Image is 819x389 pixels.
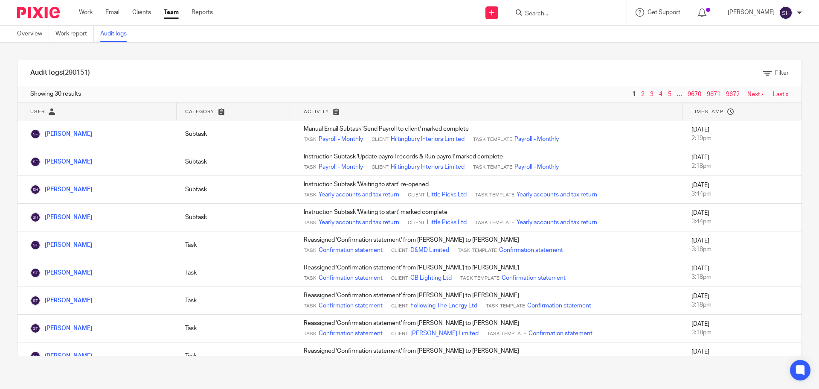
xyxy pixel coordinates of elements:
[30,325,92,331] a: [PERSON_NAME]
[630,91,789,98] nav: pager
[517,218,597,227] a: Yearly accounts and tax return
[650,91,653,97] a: 3
[192,8,213,17] a: Reports
[164,8,179,17] a: Team
[30,109,45,114] span: User
[427,190,467,199] a: Little Picks Ltd
[486,303,525,310] span: Task Template
[410,246,449,254] a: D&MD Limited
[473,136,512,143] span: Task Template
[132,8,151,17] a: Clients
[372,164,389,171] span: Client
[728,8,775,17] p: [PERSON_NAME]
[295,148,683,176] td: Instruction Subtask 'Update payroll records & Run payroll' marked complete
[304,164,317,171] span: Task
[775,70,789,76] span: Filter
[177,148,295,176] td: Subtask
[30,270,92,276] a: [PERSON_NAME]
[524,10,601,18] input: Search
[410,301,477,310] a: Following The Energy Ltd
[319,329,383,338] a: Confirmation statement
[319,135,363,143] a: Payroll - Monthly
[475,219,514,226] span: Task Template
[17,26,49,42] a: Overview
[30,90,81,98] span: Showing 30 results
[691,109,723,114] span: Timestamp
[683,176,802,204] td: [DATE]
[391,135,465,143] a: Hiltingbury Interiors Limited
[773,91,789,97] a: Last »
[304,303,317,310] span: Task
[319,301,383,310] a: Confirmation statement
[295,342,683,370] td: Reassigned 'Confirmation statement' from [PERSON_NAME] to [PERSON_NAME]
[30,159,92,165] a: [PERSON_NAME]
[30,242,92,248] a: [PERSON_NAME]
[319,246,383,254] a: Confirmation statement
[410,274,452,282] a: CB Lighting Ltd
[79,8,93,17] a: Work
[30,214,92,220] a: [PERSON_NAME]
[630,89,638,99] span: 1
[319,218,399,227] a: Yearly accounts and tax return
[683,148,802,176] td: [DATE]
[304,331,317,337] span: Task
[726,91,740,97] a: 9672
[372,136,389,143] span: Client
[304,275,317,282] span: Task
[747,91,763,97] a: Next ›
[30,351,41,361] img: Sean Toomer
[304,219,317,226] span: Task
[295,231,683,259] td: Reassigned 'Confirmation statement' from [PERSON_NAME] to [PERSON_NAME]
[177,204,295,231] td: Subtask
[319,274,383,282] a: Confirmation statement
[527,301,591,310] a: Confirmation statement
[514,163,559,171] a: Payroll - Monthly
[177,259,295,287] td: Task
[30,187,92,193] a: [PERSON_NAME]
[427,218,467,227] a: Little Picks Ltd
[177,231,295,259] td: Task
[30,323,41,333] img: Sean Toomer
[691,301,793,309] div: 3:18pm
[30,240,41,250] img: Sean Toomer
[502,274,566,282] a: Confirmation statement
[691,273,793,281] div: 3:18pm
[475,192,514,199] span: Task Template
[30,157,41,167] img: Sarah Fox
[177,176,295,204] td: Subtask
[683,231,802,259] td: [DATE]
[460,275,500,282] span: Task Template
[391,275,408,282] span: Client
[30,268,41,278] img: Sean Toomer
[641,91,645,97] a: 2
[30,295,41,306] img: Sean Toomer
[391,163,465,171] a: Hiltingbury Interiors Limited
[683,259,802,287] td: [DATE]
[30,129,41,139] img: Sarah Fox
[295,259,683,287] td: Reassigned 'Confirmation statement' from [PERSON_NAME] to [PERSON_NAME]
[691,245,793,254] div: 3:18pm
[304,247,317,254] span: Task
[30,184,41,195] img: Sonia Hickman
[105,8,119,17] a: Email
[30,353,92,359] a: [PERSON_NAME]
[177,315,295,342] td: Task
[675,89,684,99] span: …
[707,91,720,97] a: 9671
[295,204,683,231] td: Instruction Subtask 'Waiting to start' marked complete
[391,303,408,310] span: Client
[514,135,559,143] a: Payroll - Monthly
[458,247,497,254] span: Task Template
[319,190,399,199] a: Yearly accounts and tax return
[408,219,425,226] span: Client
[17,7,60,18] img: Pixie
[177,120,295,148] td: Subtask
[779,6,793,20] img: svg%3E
[304,192,317,199] span: Task
[319,163,363,171] a: Payroll - Monthly
[391,247,408,254] span: Client
[487,331,526,337] span: Task Template
[30,131,92,137] a: [PERSON_NAME]
[30,212,41,222] img: Sonia Hickman
[473,164,512,171] span: Task Template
